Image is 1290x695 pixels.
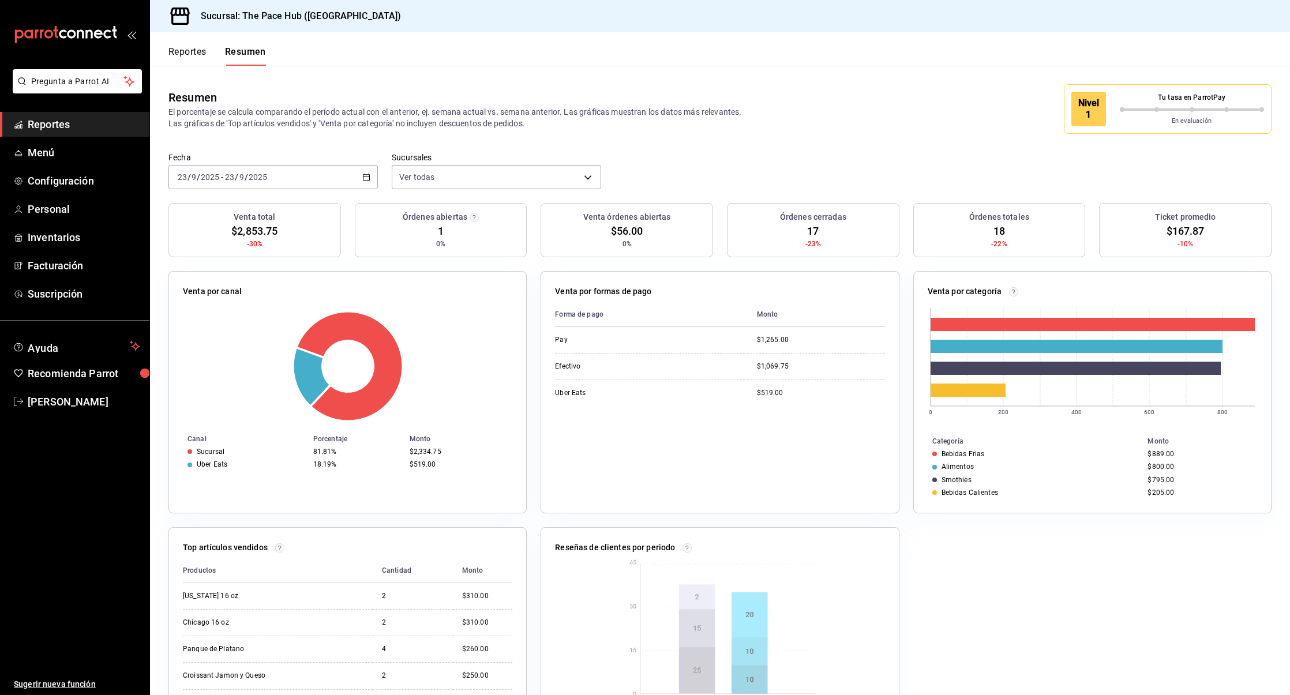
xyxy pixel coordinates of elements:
[622,239,632,249] span: 0%
[991,239,1007,249] span: -22%
[942,489,998,497] div: Bebidas Calientes
[969,211,1029,223] h3: Órdenes totales
[28,145,140,160] span: Menú
[221,172,223,182] span: -
[1177,239,1194,249] span: -10%
[168,153,378,161] label: Fecha
[611,223,643,239] span: $56.00
[1147,450,1252,458] div: $889.00
[436,239,445,249] span: 0%
[382,591,444,601] div: 2
[169,433,309,445] th: Canal
[757,335,885,345] div: $1,265.00
[1120,117,1265,126] p: En evaluación
[392,153,601,161] label: Sucursales
[997,409,1008,415] text: 200
[187,172,191,182] span: /
[239,172,245,182] input: --
[28,230,140,245] span: Inventarios
[183,618,298,628] div: Chicago 16 oz
[28,339,125,353] span: Ayuda
[28,173,140,189] span: Configuración
[1217,409,1227,415] text: 800
[410,448,508,456] div: $2,334.75
[382,644,444,654] div: 4
[914,435,1143,448] th: Categoría
[403,211,467,223] h3: Órdenes abiertas
[462,671,513,681] div: $250.00
[183,285,242,298] p: Venta por canal
[805,239,822,249] span: -23%
[929,409,932,415] text: 0
[197,460,227,468] div: Uber Eats
[1147,489,1252,497] div: $205.00
[757,362,885,371] div: $1,069.75
[200,172,220,182] input: ----
[313,448,400,456] div: 81.81%
[757,388,885,398] div: $519.00
[234,211,275,223] h3: Venta total
[313,460,400,468] div: 18.19%
[748,302,885,327] th: Monto
[410,460,508,468] div: $519.00
[399,171,434,183] span: Ver todas
[1167,223,1205,239] span: $167.87
[993,223,1005,239] span: 18
[197,172,200,182] span: /
[168,89,217,106] div: Resumen
[942,450,985,458] div: Bebidas Frias
[1155,211,1216,223] h3: Ticket promedio
[28,117,140,132] span: Reportes
[225,46,266,66] button: Resumen
[942,463,974,471] div: Alimentos
[942,476,972,484] div: Smothies
[31,76,124,88] span: Pregunta a Parrot AI
[168,46,207,66] button: Reportes
[555,335,670,345] div: Pay
[13,69,142,93] button: Pregunta a Parrot AI
[1071,409,1081,415] text: 400
[28,286,140,302] span: Suscripción
[183,671,298,681] div: Croissant Jamon y Queso
[1120,92,1265,103] p: Tu tasa en ParrotPay
[192,9,402,23] h3: Sucursal: The Pace Hub ([GEOGRAPHIC_DATA])
[183,542,268,554] p: Top artículos vendidos
[1071,92,1106,126] div: Nivel 1
[28,366,140,381] span: Recomienda Parrot
[8,84,142,96] a: Pregunta a Parrot AI
[555,388,670,398] div: Uber Eats
[438,223,444,239] span: 1
[183,644,298,654] div: Panque de Platano
[453,558,513,583] th: Monto
[197,448,224,456] div: Sucursal
[177,172,187,182] input: --
[183,558,373,583] th: Productos
[28,394,140,410] span: [PERSON_NAME]
[807,223,819,239] span: 17
[191,172,197,182] input: --
[462,591,513,601] div: $310.00
[555,362,670,371] div: Efectivo
[928,285,1002,298] p: Venta por categoría
[247,239,263,249] span: -30%
[231,223,277,239] span: $2,853.75
[382,671,444,681] div: 2
[555,302,747,327] th: Forma de pago
[14,678,140,690] span: Sugerir nueva función
[248,172,268,182] input: ----
[168,46,266,66] div: navigation tabs
[555,542,675,554] p: Reseñas de clientes por periodo
[1147,463,1252,471] div: $800.00
[245,172,248,182] span: /
[555,285,651,298] p: Venta por formas de pago
[462,618,513,628] div: $310.00
[28,258,140,273] span: Facturación
[1147,476,1252,484] div: $795.00
[235,172,238,182] span: /
[127,30,136,39] button: open_drawer_menu
[373,558,453,583] th: Cantidad
[309,433,405,445] th: Porcentaje
[780,211,846,223] h3: Órdenes cerradas
[382,618,444,628] div: 2
[183,591,298,601] div: [US_STATE] 16 oz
